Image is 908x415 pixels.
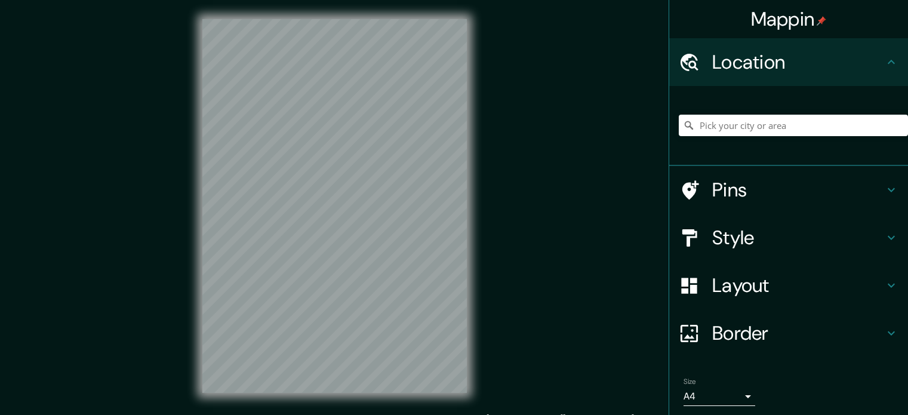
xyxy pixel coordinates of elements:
[684,377,696,387] label: Size
[669,38,908,86] div: Location
[669,166,908,214] div: Pins
[712,178,884,202] h4: Pins
[669,309,908,357] div: Border
[669,262,908,309] div: Layout
[712,321,884,345] h4: Border
[679,115,908,136] input: Pick your city or area
[817,16,826,26] img: pin-icon.png
[202,19,467,393] canvas: Map
[751,7,827,31] h4: Mappin
[669,214,908,262] div: Style
[712,226,884,250] h4: Style
[712,273,884,297] h4: Layout
[684,387,755,406] div: A4
[712,50,884,74] h4: Location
